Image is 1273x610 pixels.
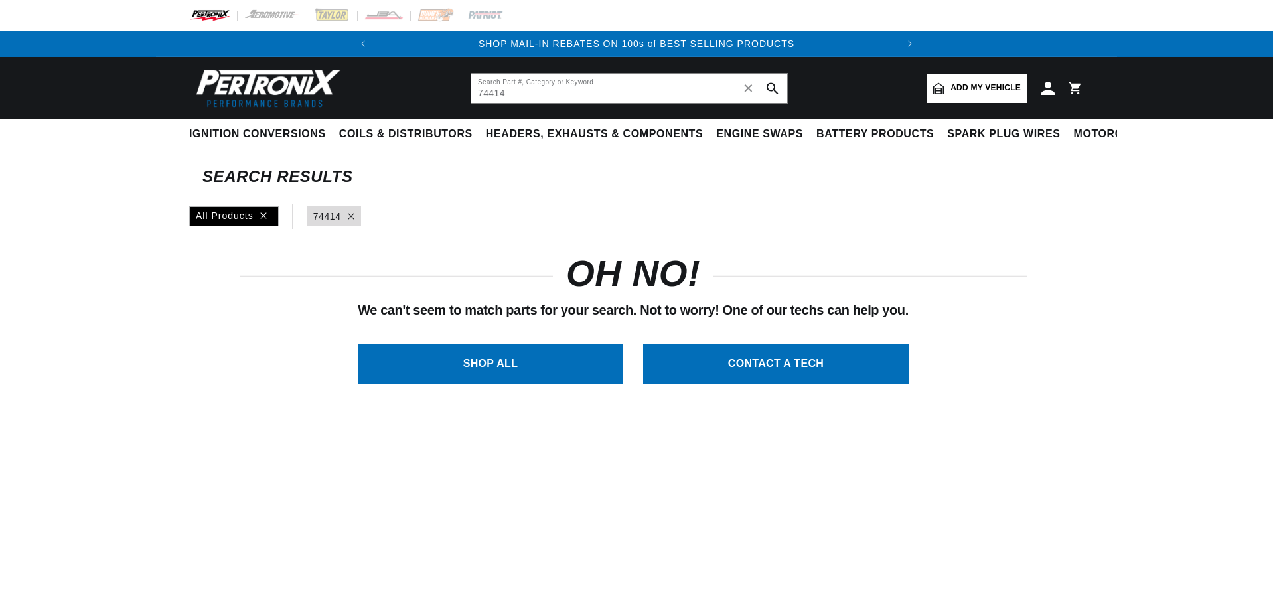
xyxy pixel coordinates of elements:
[471,74,787,103] input: Search Part #, Category or Keyword
[1074,127,1153,141] span: Motorcycle
[189,65,342,111] img: Pertronix
[927,74,1027,103] a: Add my vehicle
[710,119,810,150] summary: Engine Swaps
[816,127,934,141] span: Battery Products
[1067,119,1160,150] summary: Motorcycle
[566,258,700,289] h1: OH NO!
[897,31,923,57] button: Translation missing: en.sections.announcements.next_announcement
[940,119,1067,150] summary: Spark Plug Wires
[240,299,1027,321] p: We can't seem to match parts for your search. Not to worry! One of our techs can help you.
[350,31,376,57] button: Translation missing: en.sections.announcements.previous_announcement
[479,38,794,49] a: SHOP MAIL-IN REBATES ON 100s of BEST SELLING PRODUCTS
[333,119,479,150] summary: Coils & Distributors
[376,37,897,51] div: Announcement
[156,31,1117,57] slideshow-component: Translation missing: en.sections.announcements.announcement_bar
[950,82,1021,94] span: Add my vehicle
[358,344,623,384] a: SHOP ALL
[758,74,787,103] button: search button
[189,206,279,226] div: All Products
[189,119,333,150] summary: Ignition Conversions
[716,127,803,141] span: Engine Swaps
[339,127,473,141] span: Coils & Distributors
[313,209,341,224] a: 74414
[189,127,326,141] span: Ignition Conversions
[947,127,1060,141] span: Spark Plug Wires
[486,127,703,141] span: Headers, Exhausts & Components
[376,37,897,51] div: 1 of 2
[479,119,710,150] summary: Headers, Exhausts & Components
[202,170,1071,183] div: SEARCH RESULTS
[810,119,940,150] summary: Battery Products
[643,344,909,384] a: CONTACT A TECH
